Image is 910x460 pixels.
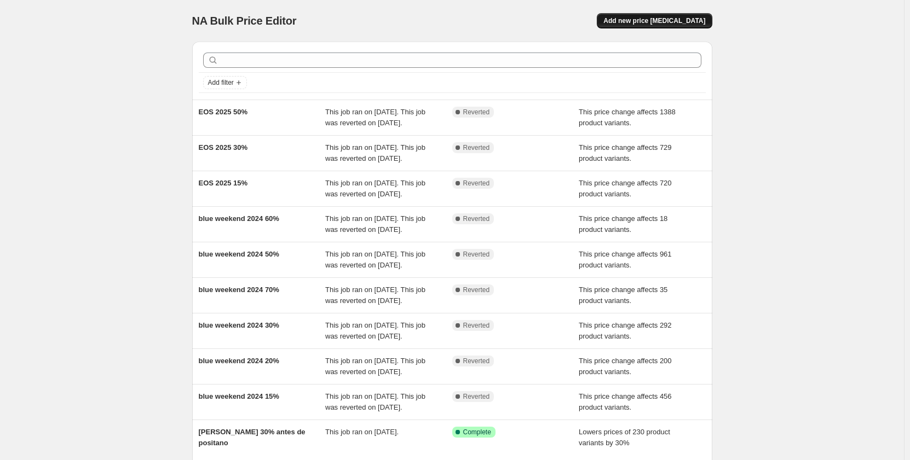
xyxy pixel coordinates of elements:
[597,13,712,28] button: Add new price [MEDICAL_DATA]
[463,143,490,152] span: Reverted
[463,428,491,436] span: Complete
[579,286,667,305] span: This price change affects 35 product variants.
[579,392,672,411] span: This price change affects 456 product variants.
[325,108,425,127] span: This job ran on [DATE]. This job was reverted on [DATE].
[603,16,705,25] span: Add new price [MEDICAL_DATA]
[199,357,279,365] span: blue weekend 2024 20%
[325,143,425,162] span: This job ran on [DATE]. This job was reverted on [DATE].
[199,286,279,294] span: blue weekend 2024 70%
[463,179,490,188] span: Reverted
[199,214,279,223] span: blue weekend 2024 60%
[579,321,672,340] span: This price change affects 292 product variants.
[463,286,490,294] span: Reverted
[325,321,425,340] span: This job ran on [DATE]. This job was reverted on [DATE].
[579,357,672,376] span: This price change affects 200 product variants.
[579,428,670,447] span: Lowers prices of 230 product variants by 30%
[463,108,490,117] span: Reverted
[325,286,425,305] span: This job ran on [DATE]. This job was reverted on [DATE].
[579,214,667,234] span: This price change affects 18 product variants.
[199,143,248,152] span: EOS 2025 30%
[199,392,279,400] span: blue weekend 2024 15%
[203,76,247,89] button: Add filter
[199,250,279,258] span: blue weekend 2024 50%
[192,15,297,27] span: NA Bulk Price Editor
[463,250,490,259] span: Reverted
[579,250,672,269] span: This price change affects 961 product variants.
[579,143,672,162] span: This price change affects 729 product variants.
[199,179,248,187] span: EOS 2025 15%
[463,357,490,365] span: Reverted
[579,179,672,198] span: This price change affects 720 product variants.
[463,392,490,401] span: Reverted
[199,428,306,447] span: [PERSON_NAME] 30% antes de positano
[579,108,676,127] span: This price change affects 1388 product variants.
[199,321,279,329] span: blue weekend 2024 30%
[199,108,248,116] span: EOS 2025 50%
[325,179,425,198] span: This job ran on [DATE]. This job was reverted on [DATE].
[463,321,490,330] span: Reverted
[463,214,490,223] span: Reverted
[325,214,425,234] span: This job ran on [DATE]. This job was reverted on [DATE].
[325,250,425,269] span: This job ran on [DATE]. This job was reverted on [DATE].
[325,392,425,411] span: This job ran on [DATE]. This job was reverted on [DATE].
[325,428,399,436] span: This job ran on [DATE].
[325,357,425,376] span: This job ran on [DATE]. This job was reverted on [DATE].
[208,78,234,87] span: Add filter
